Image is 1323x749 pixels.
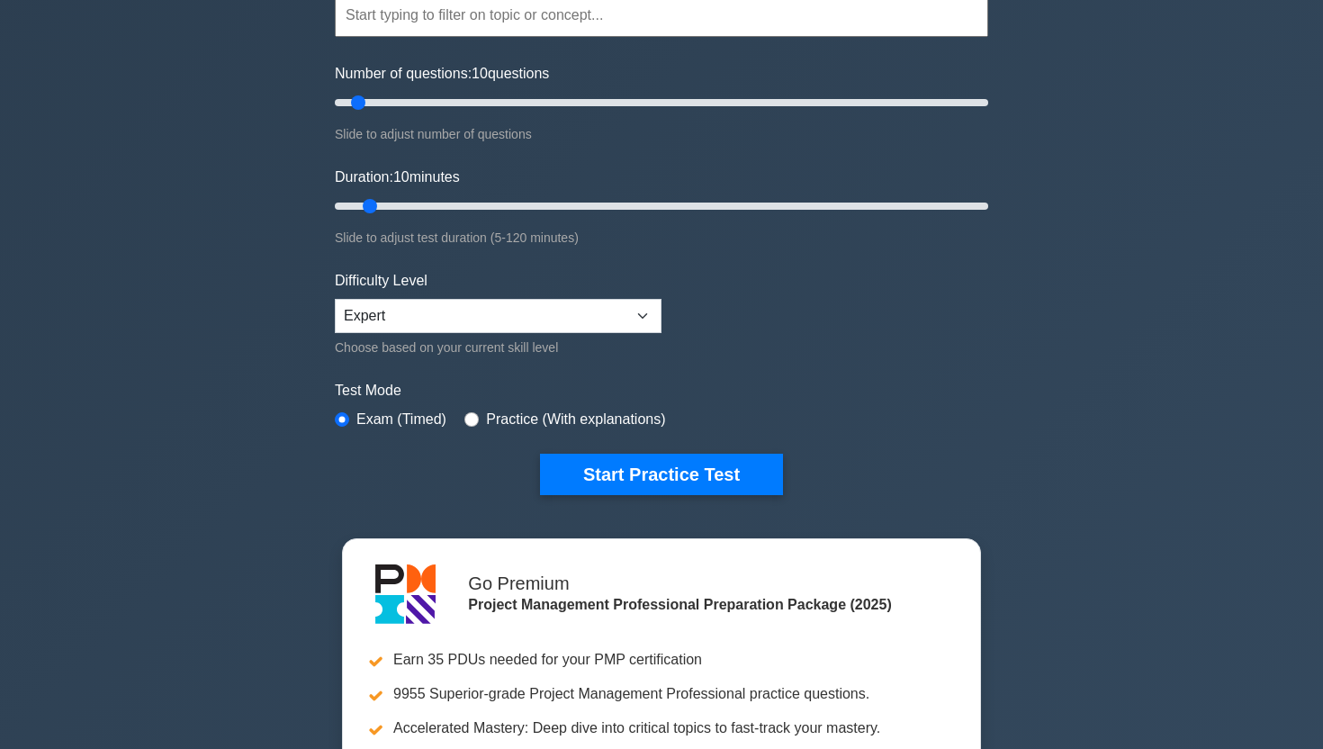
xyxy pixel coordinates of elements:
[335,380,988,402] label: Test Mode
[393,169,409,185] span: 10
[356,409,446,430] label: Exam (Timed)
[335,123,988,145] div: Slide to adjust number of questions
[540,454,783,495] button: Start Practice Test
[335,227,988,248] div: Slide to adjust test duration (5-120 minutes)
[335,337,661,358] div: Choose based on your current skill level
[335,167,460,188] label: Duration: minutes
[472,66,488,81] span: 10
[335,63,549,85] label: Number of questions: questions
[335,270,427,292] label: Difficulty Level
[486,409,665,430] label: Practice (With explanations)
